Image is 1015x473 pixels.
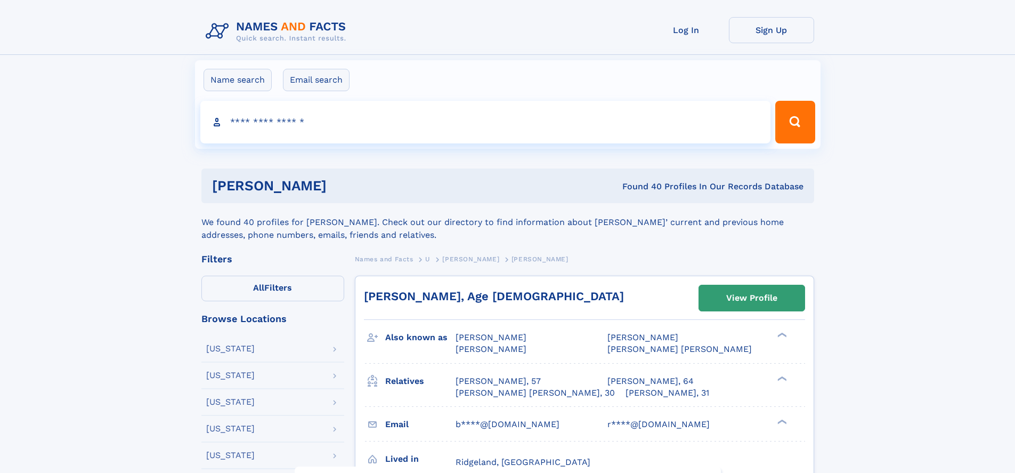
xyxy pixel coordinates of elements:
div: [US_STATE] [206,451,255,460]
div: ❯ [775,332,787,339]
h1: [PERSON_NAME] [212,179,475,193]
h3: Also known as [385,328,456,347]
img: Logo Names and Facts [201,17,355,46]
div: We found 40 profiles for [PERSON_NAME]. Check out our directory to find information about [PERSON... [201,203,814,242]
a: View Profile [699,285,805,311]
a: Log In [644,17,729,43]
span: [PERSON_NAME] [442,255,499,263]
span: [PERSON_NAME] [456,332,526,342]
button: Search Button [775,101,815,143]
div: View Profile [726,286,777,310]
label: Email search [283,69,350,91]
h3: Email [385,415,456,434]
a: [PERSON_NAME] [PERSON_NAME], 30 [456,387,615,399]
label: Name search [204,69,272,91]
span: [PERSON_NAME] [607,332,678,342]
div: [US_STATE] [206,398,255,406]
div: ❯ [775,418,787,425]
label: Filters [201,276,344,301]
h3: Lived in [385,450,456,468]
a: U [425,252,431,266]
div: ❯ [775,375,787,382]
div: Browse Locations [201,314,344,324]
a: [PERSON_NAME], 64 [607,375,694,387]
span: Ridgeland, [GEOGRAPHIC_DATA] [456,457,590,467]
div: Found 40 Profiles In Our Records Database [474,181,803,193]
a: Names and Facts [355,252,413,266]
a: [PERSON_NAME], 31 [626,387,709,399]
a: [PERSON_NAME] [442,252,499,266]
div: [US_STATE] [206,344,255,353]
a: [PERSON_NAME], Age [DEMOGRAPHIC_DATA] [364,290,624,303]
div: Filters [201,254,344,264]
h3: Relatives [385,372,456,390]
span: All [253,283,264,293]
div: [US_STATE] [206,371,255,380]
input: search input [200,101,771,143]
span: [PERSON_NAME] [456,344,526,354]
div: [US_STATE] [206,424,255,433]
span: [PERSON_NAME] [PERSON_NAME] [607,344,752,354]
a: [PERSON_NAME], 57 [456,375,541,387]
span: [PERSON_NAME] [511,255,569,263]
span: U [425,255,431,263]
a: Sign Up [729,17,814,43]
